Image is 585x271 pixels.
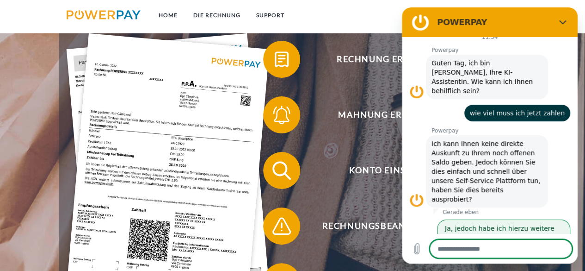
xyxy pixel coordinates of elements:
[270,214,293,238] img: qb_warning.svg
[277,96,503,133] span: Mahnung erhalten?
[277,208,503,245] span: Rechnungsbeanstandung
[67,10,141,19] img: logo-powerpay.svg
[263,41,504,78] button: Rechnung erhalten?
[402,7,578,264] iframe: Messaging-Fenster
[248,7,292,24] a: SUPPORT
[270,48,293,71] img: qb_bill.svg
[471,7,500,24] a: agb
[277,152,503,189] span: Konto einsehen
[185,7,248,24] a: DIE RECHNUNG
[270,103,293,126] img: qb_bell.svg
[270,159,293,182] img: qb_search.svg
[263,208,504,245] button: Rechnungsbeanstandung
[263,96,504,133] button: Mahnung erhalten?
[150,7,185,24] a: Home
[277,41,503,78] span: Rechnung erhalten?
[263,152,504,189] button: Konto einsehen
